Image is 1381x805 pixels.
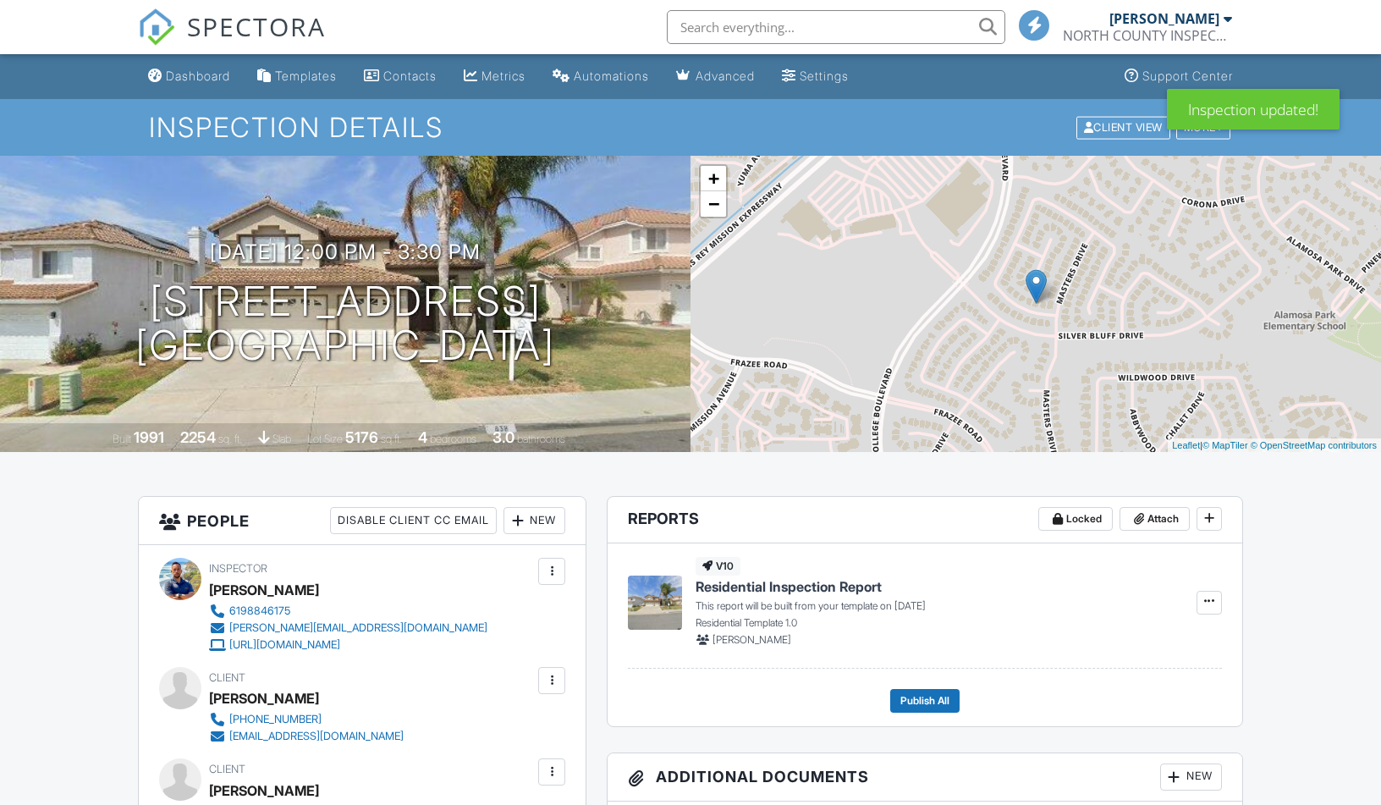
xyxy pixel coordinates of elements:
span: Built [113,433,131,445]
span: bedrooms [430,433,476,445]
a: Dashboard [141,61,237,92]
div: Support Center [1142,69,1233,83]
div: [PERSON_NAME][EMAIL_ADDRESS][DOMAIN_NAME] [229,621,487,635]
div: [PERSON_NAME] [1109,10,1219,27]
h1: [STREET_ADDRESS] [GEOGRAPHIC_DATA] [135,279,555,369]
a: [URL][DOMAIN_NAME] [209,637,487,653]
a: Templates [250,61,344,92]
div: New [1160,764,1222,791]
a: © MapTiler [1202,440,1248,450]
div: Dashboard [166,69,230,83]
div: NORTH COUNTY INSPECTIONS INC. [1063,27,1232,44]
div: New [503,507,565,534]
div: [PERSON_NAME] [209,686,319,711]
a: Client View [1075,120,1175,133]
div: 6198846175 [229,604,290,618]
span: sq.ft. [381,433,402,445]
div: [URL][DOMAIN_NAME] [229,638,340,652]
a: SPECTORA [138,23,326,58]
div: 3.0 [492,428,514,446]
div: Automations [574,69,649,83]
div: Contacts [383,69,437,83]
span: Client [209,671,245,684]
span: slab [272,433,291,445]
a: [PHONE_NUMBER] [209,711,404,728]
div: 1991 [134,428,164,446]
a: [PERSON_NAME][EMAIL_ADDRESS][DOMAIN_NAME] [209,620,487,637]
div: Inspection updated! [1167,89,1340,130]
h3: [DATE] 12:00 pm - 3:30 pm [210,240,481,263]
span: Lot Size [307,433,343,445]
a: [EMAIL_ADDRESS][DOMAIN_NAME] [209,728,404,745]
a: Metrics [457,61,532,92]
a: © OpenStreetMap contributors [1251,440,1377,450]
div: Client View [1076,116,1170,139]
a: 6198846175 [209,603,487,620]
div: Advanced [696,69,755,83]
div: [PERSON_NAME] [209,577,319,603]
img: The Best Home Inspection Software - Spectora [138,8,175,46]
a: Contacts [357,61,443,92]
div: 4 [418,428,427,446]
h1: Inspection Details [149,113,1232,142]
div: Settings [800,69,849,83]
a: Advanced [669,61,762,92]
span: bathrooms [517,433,565,445]
h3: People [139,497,586,545]
span: sq. ft. [218,433,242,445]
div: [EMAIL_ADDRESS][DOMAIN_NAME] [229,730,404,743]
span: Inspector [209,562,267,575]
div: More [1176,116,1231,139]
a: Zoom in [701,166,726,191]
span: Client [209,763,245,775]
a: Zoom out [701,191,726,217]
div: 2254 [180,428,216,446]
div: 5176 [345,428,378,446]
div: [PHONE_NUMBER] [229,713,322,726]
div: Metrics [481,69,525,83]
a: Settings [775,61,856,92]
a: Leaflet [1172,440,1200,450]
div: Templates [275,69,337,83]
span: SPECTORA [187,8,326,44]
h3: Additional Documents [608,753,1242,802]
a: Support Center [1118,61,1240,92]
div: Disable Client CC Email [330,507,497,534]
div: [PERSON_NAME] [209,778,319,803]
a: Automations (Basic) [546,61,656,92]
div: | [1168,438,1381,453]
input: Search everything... [667,10,1005,44]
